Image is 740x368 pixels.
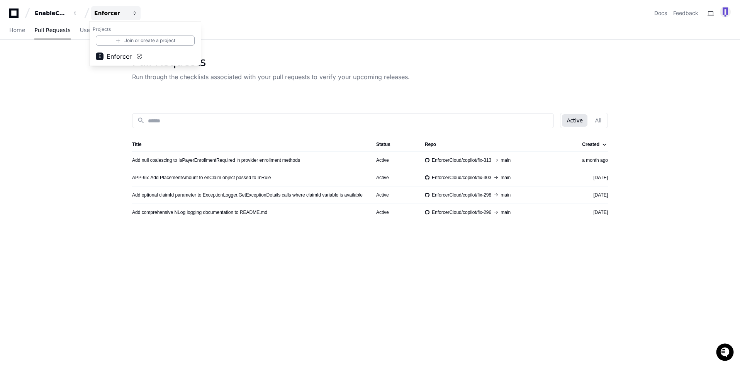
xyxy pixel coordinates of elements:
button: Start new chat [131,60,141,69]
span: main [501,192,511,198]
div: [DATE] [568,192,608,198]
button: Feedback [673,9,698,17]
span: Pylon [77,81,93,87]
a: APP-95: Add PlacementAmount to enClaim object passed to InRule [132,175,271,181]
div: EnableComp [90,22,201,66]
div: Created [582,141,599,148]
iframe: Open customer support [715,343,736,363]
span: Home [9,28,25,32]
div: a month ago [568,157,608,163]
span: EnforcerCloud/copilot/fix-303 [432,175,491,181]
div: Status [376,141,390,148]
a: Add comprehensive NLog logging documentation to README.md [132,209,267,215]
span: Users [80,28,95,32]
div: Active [376,209,412,215]
button: Enforcer [91,6,141,20]
mat-icon: search [137,117,145,124]
a: Powered byPylon [54,81,93,87]
button: Active [562,114,587,127]
span: EnforcerCloud/copilot/fix-296 [432,209,491,215]
a: Home [9,22,25,39]
span: Pull Requests [34,28,70,32]
span: main [501,209,511,215]
div: EnableComp [35,9,68,17]
img: 120491586 [720,7,731,17]
span: EnforcerCloud/copilot/fix-298 [432,192,491,198]
div: Welcome [8,31,141,43]
div: [DATE] [568,175,608,181]
div: [DATE] [568,209,608,215]
div: Pull Requests [132,55,410,69]
div: Active [376,192,412,198]
span: main [501,175,511,181]
div: E [96,53,104,60]
div: Active [376,175,412,181]
a: Docs [654,9,667,17]
th: Repo [419,137,562,151]
div: Created [582,141,606,148]
div: Start new chat [26,58,127,65]
div: Active [376,157,412,163]
h1: Projects [90,23,201,36]
a: Add optional claimId parameter to ExceptionLogger.GetExceptionDetails calls where claimId variabl... [132,192,363,198]
img: 1736555170064-99ba0984-63c1-480f-8ee9-699278ef63ed [8,58,22,71]
div: Run through the checklists associated with your pull requests to verify your upcoming releases. [132,72,410,81]
button: EnableComp [32,6,81,20]
button: All [591,114,606,127]
a: Users [80,22,95,39]
span: Enforcer [107,52,132,61]
img: PlayerZero [8,8,23,23]
span: EnforcerCloud/copilot/fix-313 [432,157,491,163]
span: main [501,157,511,163]
div: Status [376,141,412,148]
a: Join or create a project [96,36,195,46]
div: We're available if you need us! [26,65,98,71]
div: Enforcer [94,9,127,17]
div: Title [132,141,141,148]
a: Pull Requests [34,22,70,39]
a: Add null coalescing to IsPayerEnrollmentRequired in provider enrollment methods [132,157,300,163]
div: Title [132,141,364,148]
